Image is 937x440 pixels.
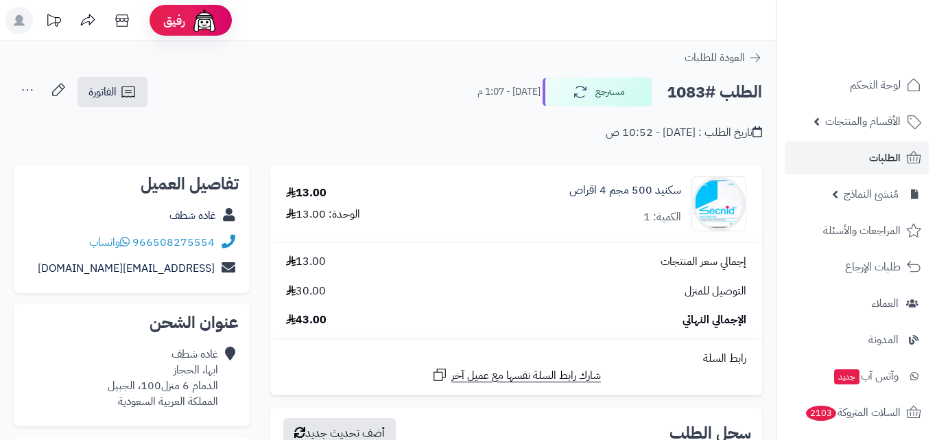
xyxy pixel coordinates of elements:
a: العودة للطلبات [685,49,762,66]
span: 30.00 [286,283,326,299]
a: الفاتورة [78,77,147,107]
img: 557701e89aefa15a2475187d3e6fd0dcfc45-90x90.jpg [692,176,746,231]
a: تحديثات المنصة [36,7,71,38]
div: 13.00 [286,185,327,201]
img: ai-face.png [191,7,218,34]
span: لوحة التحكم [850,76,901,95]
a: العملاء [785,287,929,320]
span: الأقسام والمنتجات [825,112,901,131]
a: المراجعات والأسئلة [785,214,929,247]
span: الطلبات [869,148,901,167]
div: غاده شطف ابها، الحجاز الدمام 6 منزل100، الجبيل المملكة العربية السعودية [108,347,218,409]
small: [DATE] - 1:07 م [477,85,541,99]
span: شارك رابط السلة نفسها مع عميل آخر [451,368,601,384]
a: شارك رابط السلة نفسها مع عميل آخر [431,367,601,384]
a: [EMAIL_ADDRESS][DOMAIN_NAME] [38,260,215,277]
a: غاده شطف [169,207,216,224]
a: السلات المتروكة2103 [785,396,929,429]
h2: عنوان الشحن [25,314,239,331]
span: 2103 [806,406,836,421]
a: طلبات الإرجاع [785,251,929,283]
span: 43.00 [286,312,327,328]
a: وآتس آبجديد [785,360,929,393]
div: الوحدة: 13.00 [286,207,360,222]
span: الفاتورة [88,84,117,100]
a: المدونة [785,323,929,356]
span: الإجمالي النهائي [683,312,746,328]
span: وآتس آب [833,367,899,386]
span: المراجعات والأسئلة [823,221,901,240]
a: واتساب [89,234,130,251]
img: logo-2.png [844,38,924,67]
span: مُنشئ النماذج [844,185,899,204]
span: رفيق [163,12,185,29]
span: جديد [834,369,859,384]
span: التوصيل للمنزل [685,283,746,299]
div: رابط السلة [276,351,757,367]
button: مسترجع [543,78,652,106]
span: طلبات الإرجاع [845,257,901,277]
span: 13.00 [286,254,326,270]
a: لوحة التحكم [785,69,929,102]
a: الطلبات [785,141,929,174]
h2: الطلب #1083 [667,78,762,106]
span: السلات المتروكة [805,403,901,422]
span: المدونة [868,330,899,349]
div: الكمية: 1 [643,209,681,225]
h2: تفاصيل العميل [25,176,239,192]
div: تاريخ الطلب : [DATE] - 10:52 ص [606,125,762,141]
span: إجمالي سعر المنتجات [661,254,746,270]
span: العملاء [872,294,899,313]
span: العودة للطلبات [685,49,745,66]
a: سكنيد 500 مجم 4 اقراص [569,183,681,198]
a: 966508275554 [132,234,215,251]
